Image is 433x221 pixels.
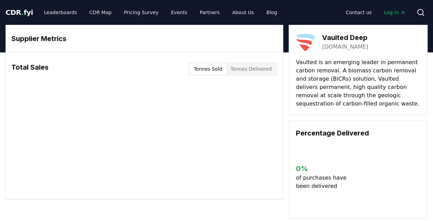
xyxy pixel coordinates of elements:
h3: 0 % [296,163,349,174]
img: Vaulted Deep-logo [296,32,315,51]
span: Log in [384,9,405,16]
h3: Vaulted Deep [322,32,368,43]
a: CDR Map [84,6,117,19]
button: Tonnes Sold [189,63,226,74]
nav: Main [340,6,411,19]
a: Leaderboards [39,6,83,19]
a: Contact us [340,6,377,19]
a: Partners [194,6,225,19]
a: Log in [379,6,411,19]
h3: Supplier Metrics [11,33,277,44]
button: Tonnes Delivered [226,63,276,74]
span: CDR fyi [6,8,33,17]
a: Blog [261,6,282,19]
p: Vaulted is an emerging leader in permanent carbon removal. A biomass carbon removal and storage (... [296,58,420,108]
p: of purchases have been delivered [296,174,349,190]
a: About Us [227,6,259,19]
h3: Percentage Delivered [296,128,420,138]
a: Pricing Survey [118,6,164,19]
nav: Main [39,6,282,19]
a: CDR.fyi [6,8,33,17]
a: [DOMAIN_NAME] [322,43,368,51]
a: Events [165,6,193,19]
h3: Total Sales [11,62,49,76]
span: . [21,8,24,17]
